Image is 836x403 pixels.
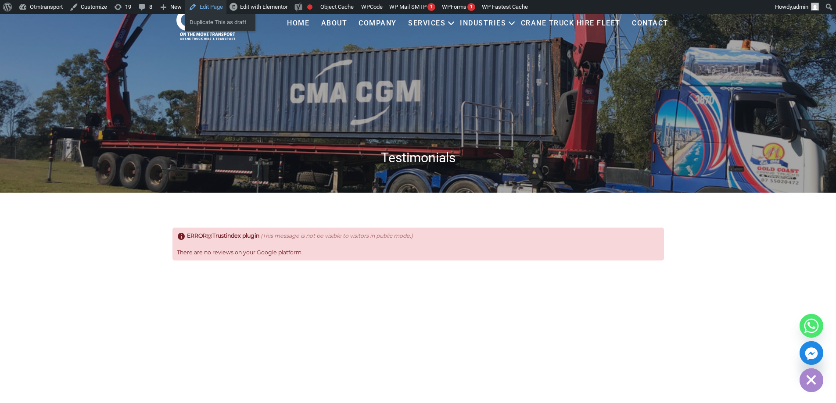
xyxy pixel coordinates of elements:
[240,4,287,10] span: Edit with Elementor
[168,149,668,166] h1: Testimonials
[261,232,413,239] i: (This message is not be visible to visitors in public mode.)
[430,4,433,10] span: 1
[793,4,808,10] span: admin
[626,11,674,36] a: Contact
[315,11,353,36] a: About
[185,17,255,28] a: Duplicate This as draft
[454,11,512,36] a: Industries
[187,232,207,239] strong: ERROR
[467,3,475,11] div: 1
[175,3,237,41] img: Otmtransport
[281,11,315,36] a: Home
[800,314,823,338] a: Whatsapp
[353,11,402,36] a: COMPANY
[800,341,823,365] a: Facebook_Messenger
[172,228,664,261] div: @ There are no reviews on your Google platform.
[402,11,451,36] a: Services
[212,232,259,239] strong: Trustindex plugin
[307,4,312,10] div: Focus keyphrase not set
[515,11,626,36] a: Crane Truck Hire Fleet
